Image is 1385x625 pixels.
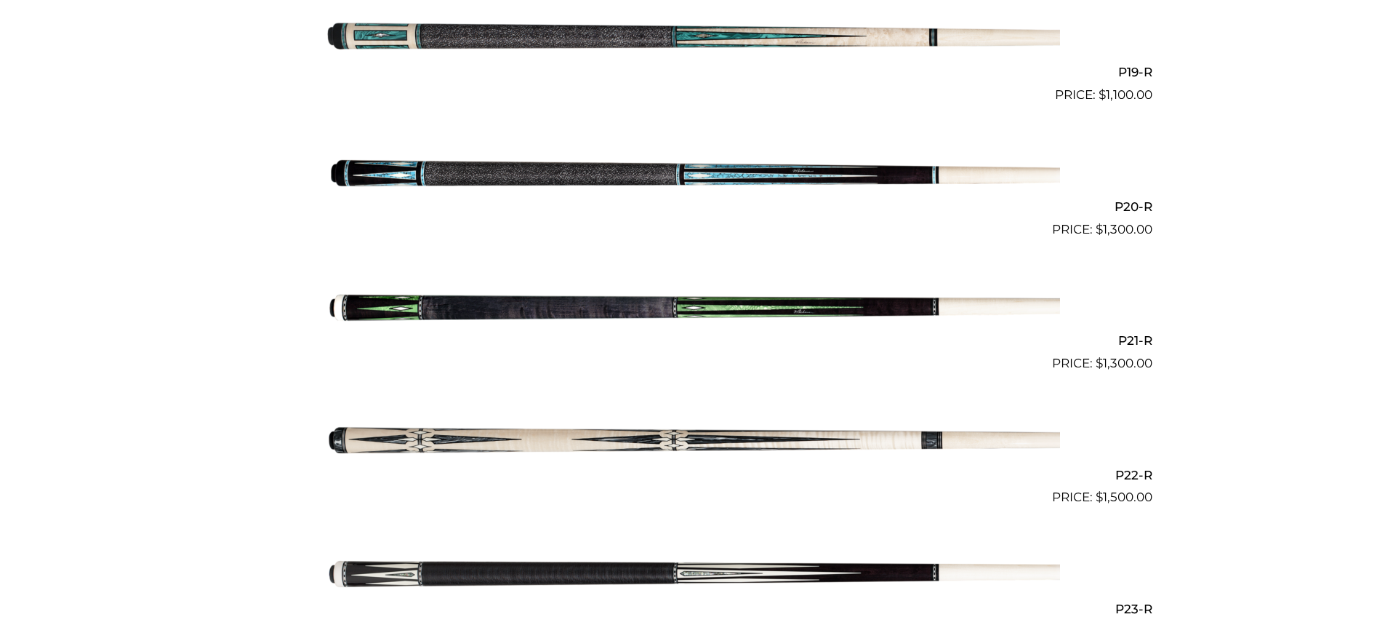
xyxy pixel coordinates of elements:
[1099,87,1106,102] span: $
[326,379,1060,501] img: P22-R
[326,111,1060,233] img: P20-R
[1096,356,1103,370] span: $
[233,111,1152,239] a: P20-R $1,300.00
[1096,222,1152,236] bdi: 1,300.00
[233,379,1152,507] a: P22-R $1,500.00
[1096,356,1152,370] bdi: 1,300.00
[233,59,1152,86] h2: P19-R
[1099,87,1152,102] bdi: 1,100.00
[233,193,1152,220] h2: P20-R
[326,245,1060,367] img: P21-R
[233,595,1152,622] h2: P23-R
[1096,490,1152,504] bdi: 1,500.00
[233,245,1152,373] a: P21-R $1,300.00
[233,327,1152,354] h2: P21-R
[1096,222,1103,236] span: $
[1096,490,1103,504] span: $
[233,461,1152,488] h2: P22-R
